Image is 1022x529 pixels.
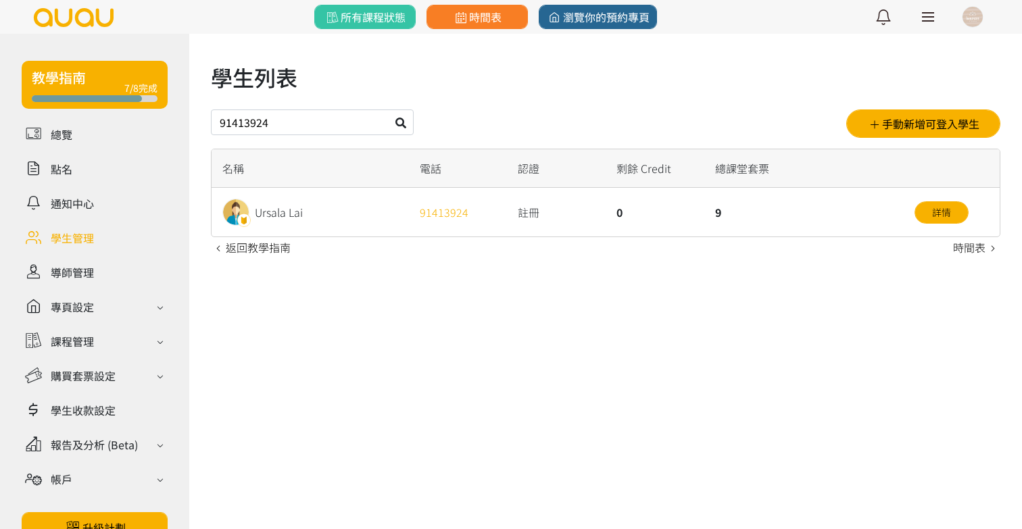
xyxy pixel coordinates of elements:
[212,149,409,188] div: 名稱
[846,109,1000,138] button: 手動新增可登入學生
[953,239,1000,255] a: 時間表
[237,213,251,227] img: badge.png
[915,201,969,224] a: 詳情
[518,204,539,220] span: 註冊
[51,471,72,487] div: 帳戶
[51,299,94,315] div: 專頁設定
[546,9,650,25] span: 瀏覽你的預約專頁
[606,188,704,236] div: 0
[211,109,414,135] input: 搜尋（如學生名稱、電話及電郵等）
[211,61,1000,93] h1: 學生列表
[324,9,406,25] span: 所有課程狀態
[409,149,508,188] div: 電話
[420,204,468,220] a: 91413924
[452,9,502,25] span: 時間表
[704,149,902,188] div: 總課堂套票
[32,8,115,27] img: logo.svg
[507,149,606,188] div: 認證
[255,204,303,220] div: Ursala Lai
[606,149,704,188] div: 剩餘 Credit
[51,368,116,384] div: 購買套票設定
[211,239,291,255] a: 返回教學指南
[704,188,902,236] div: 9
[539,5,657,29] a: 瀏覽你的預約專頁
[51,333,94,349] div: 課程管理
[314,5,416,29] a: 所有課程狀態
[427,5,528,29] a: 時間表
[51,436,138,453] div: 報告及分析 (Beta)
